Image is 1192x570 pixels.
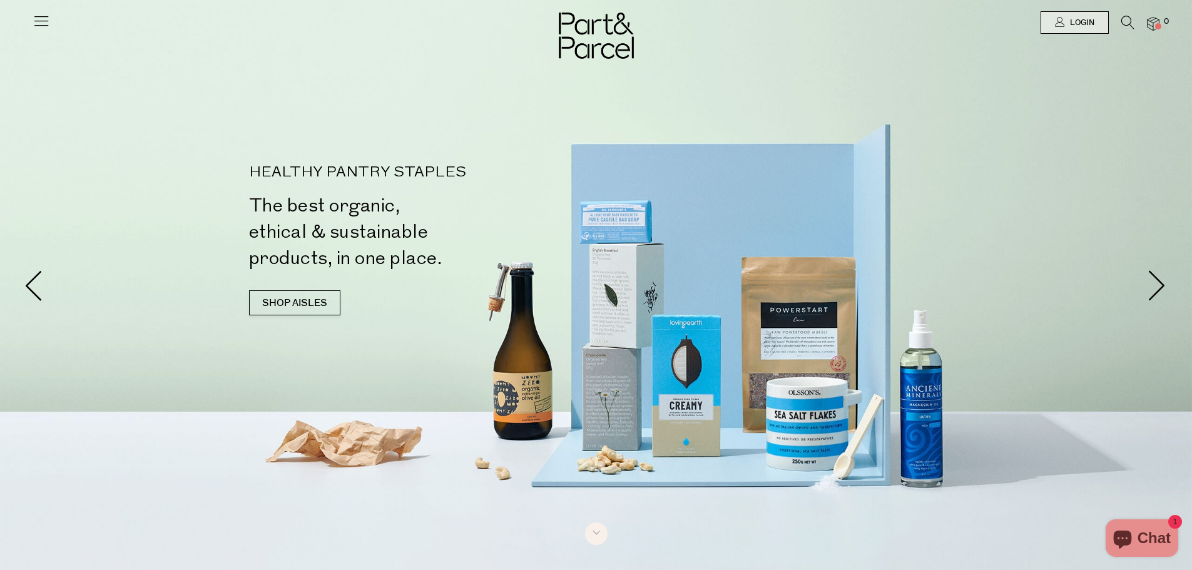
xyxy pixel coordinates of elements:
span: 0 [1161,16,1172,28]
p: HEALTHY PANTRY STAPLES [249,165,601,180]
span: Login [1067,18,1094,28]
img: Part&Parcel [559,13,634,59]
inbox-online-store-chat: Shopify online store chat [1102,519,1182,560]
h2: The best organic, ethical & sustainable products, in one place. [249,193,601,272]
a: SHOP AISLES [249,290,340,315]
a: Login [1041,11,1109,34]
a: 0 [1147,17,1159,30]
